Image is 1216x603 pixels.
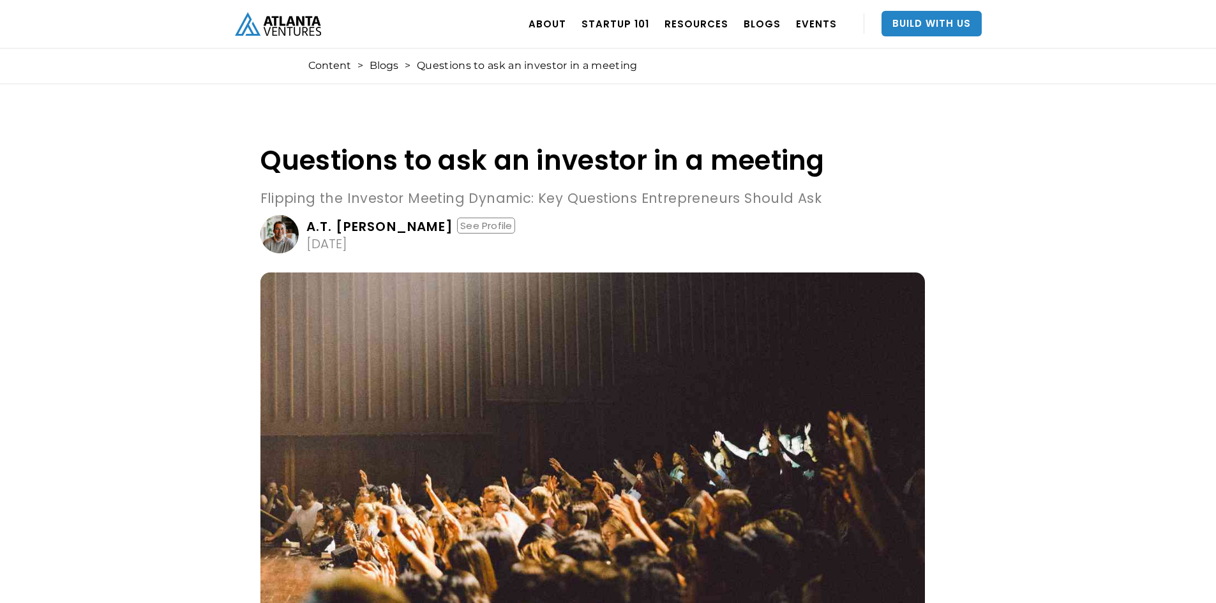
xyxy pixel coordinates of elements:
[308,59,351,72] a: Content
[457,218,515,234] div: See Profile
[417,59,637,72] div: Questions to ask an investor in a meeting
[370,59,398,72] a: Blogs
[664,6,728,41] a: RESOURCES
[882,11,982,36] a: Build With Us
[357,59,363,72] div: >
[260,215,925,253] a: A.T. [PERSON_NAME]See Profile[DATE]
[306,220,454,233] div: A.T. [PERSON_NAME]
[744,6,781,41] a: BLOGS
[529,6,566,41] a: ABOUT
[796,6,837,41] a: EVENTS
[405,59,410,72] div: >
[582,6,649,41] a: Startup 101
[260,188,925,209] p: Flipping the Investor Meeting Dynamic: Key Questions Entrepreneurs Should Ask
[260,145,925,175] h1: Questions to ask an investor in a meeting
[306,237,347,250] div: [DATE]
